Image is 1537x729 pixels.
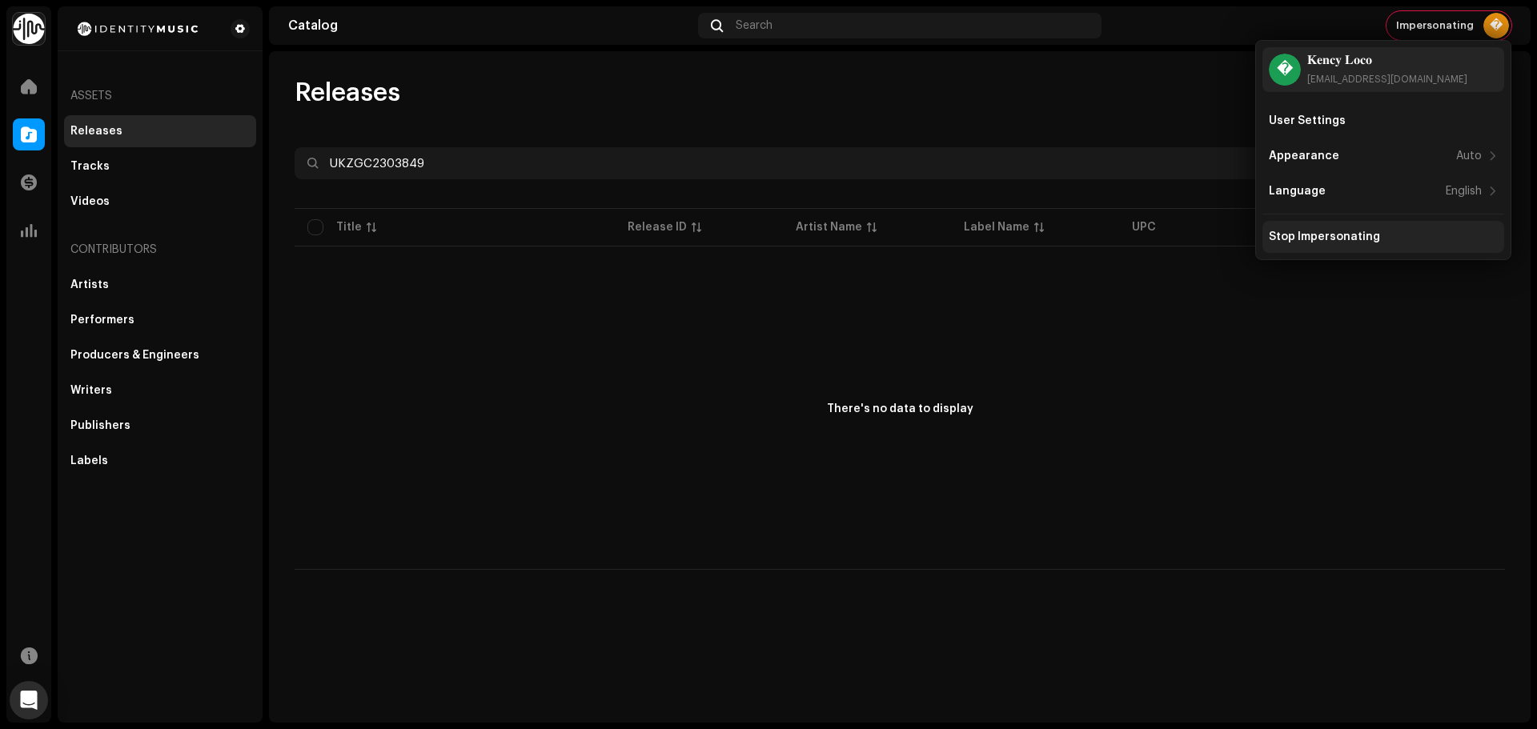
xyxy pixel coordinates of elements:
re-m-nav-item: Tracks [64,150,256,182]
div: Stop Impersonating [1269,230,1380,243]
div: [EMAIL_ADDRESS][DOMAIN_NAME] [1307,73,1467,86]
div: There's no data to display [827,401,973,418]
div: Labels [70,455,108,467]
div: Writers [70,384,112,397]
div: Performers [70,314,134,326]
re-m-nav-item: Producers & Engineers [64,339,256,371]
span: Search [736,19,773,32]
div: User Settings [1269,114,1346,127]
div: English [1446,185,1482,198]
re-a-nav-header: Contributors [64,230,256,269]
span: Impersonating [1396,19,1474,32]
div: Releases [70,125,122,138]
re-m-nav-item: Videos [64,186,256,218]
img: 0f74c21f-6d1c-4dbc-9196-dbddad53419e [13,13,45,45]
re-m-nav-item: Publishers [64,410,256,442]
div: � [1269,54,1301,86]
re-m-nav-item: Writers [64,375,256,407]
div: Appearance [1269,150,1339,162]
re-a-nav-header: Assets [64,77,256,115]
div: Open Intercom Messenger [10,681,48,719]
input: Search [295,147,1338,179]
div: Videos [70,195,110,208]
div: Publishers [70,419,130,432]
re-m-nav-item: Artists [64,269,256,301]
re-m-nav-item: User Settings [1262,105,1504,137]
div: Producers & Engineers [70,349,199,362]
re-m-nav-item: Language [1262,175,1504,207]
re-m-nav-item: Performers [64,304,256,336]
div: 𝐊𝐞𝐧𝐜𝐲 𝐋𝐨𝐜𝐨 [1307,54,1467,66]
re-m-nav-item: Labels [64,445,256,477]
div: � [1483,13,1509,38]
re-m-nav-item: Stop Impersonating [1262,221,1504,253]
div: Auto [1456,150,1482,162]
div: Artists [70,278,109,291]
div: Language [1269,185,1326,198]
span: Releases [295,77,400,109]
re-m-nav-item: Releases [64,115,256,147]
re-m-nav-item: Appearance [1262,140,1504,172]
div: Tracks [70,160,110,173]
div: Catalog [288,19,692,32]
img: 2d8271db-5505-4223-b535-acbbe3973654 [70,19,205,38]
